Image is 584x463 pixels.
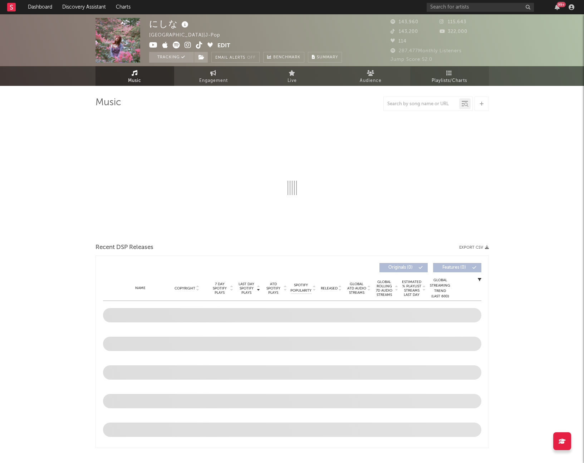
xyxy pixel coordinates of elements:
a: Engagement [174,66,253,86]
button: Email AlertsOff [211,52,260,63]
button: Features(0) [433,263,481,272]
span: Originals ( 0 ) [384,265,417,270]
span: ATD Spotify Plays [264,282,283,295]
div: [GEOGRAPHIC_DATA] | J-Pop [149,31,229,40]
button: Tracking [149,52,194,63]
span: Estimated % Playlist Streams Last Day [402,280,422,297]
span: Audience [360,77,382,85]
a: Music [95,66,174,86]
a: Audience [332,66,410,86]
span: 114 [391,39,407,44]
input: Search for artists [427,3,534,12]
span: 322,000 [440,29,467,34]
span: Features ( 0 ) [438,265,471,270]
span: Engagement [199,77,228,85]
span: 143,960 [391,20,418,24]
button: Edit [217,42,230,50]
span: Spotify Popularity [290,283,311,293]
a: Playlists/Charts [410,66,489,86]
span: 143,200 [391,29,418,34]
span: Released [321,286,338,291]
span: Live [288,77,297,85]
span: Copyright [175,286,195,291]
span: 115,643 [440,20,466,24]
span: Benchmark [273,53,300,62]
span: Last Day Spotify Plays [237,282,256,295]
input: Search by song name or URL [384,101,459,107]
span: Playlists/Charts [432,77,467,85]
span: Global Rolling 7D Audio Streams [374,280,394,297]
button: 99+ [555,4,560,10]
div: 99 + [557,2,566,7]
a: Live [253,66,332,86]
button: Summary [308,52,342,63]
span: Jump Score: 52.0 [391,57,432,62]
em: Off [247,56,256,60]
button: Originals(0) [379,263,428,272]
div: にしな [149,18,190,30]
span: Summary [317,55,338,59]
span: 7 Day Spotify Plays [210,282,229,295]
span: 287,477 Monthly Listeners [391,49,462,53]
span: Recent DSP Releases [95,243,153,252]
a: Benchmark [263,52,304,63]
button: Export CSV [459,245,489,250]
div: Name [117,286,164,291]
span: Global ATD Audio Streams [347,282,367,295]
div: Global Streaming Trend (Last 60D) [430,278,451,299]
span: Music [128,77,141,85]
